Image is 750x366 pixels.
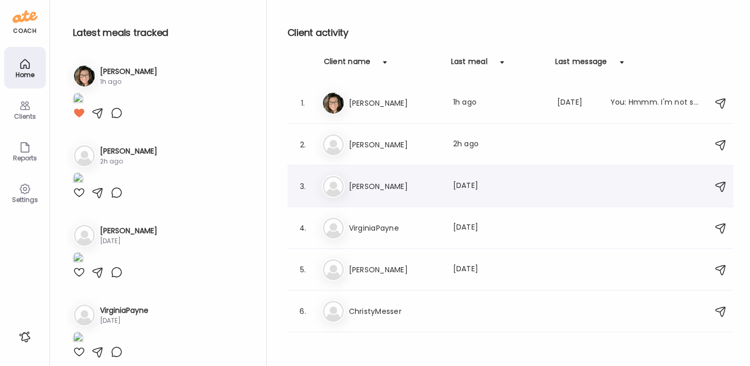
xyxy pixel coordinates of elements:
h3: [PERSON_NAME] [100,225,157,236]
h3: [PERSON_NAME] [349,180,441,193]
img: bg-avatar-default.svg [323,218,344,238]
div: 6. [297,305,309,318]
img: bg-avatar-default.svg [74,225,95,246]
div: 4. [297,222,309,234]
div: [DATE] [453,222,545,234]
h3: VirginiaPayne [100,305,148,316]
h3: [PERSON_NAME] [349,138,441,151]
img: images%2FOEo1pt2Awdddw3GMlk10IIzCNdK2%2FWz2euuSaghcPp9s3VY5d%2FGCrFd9euOj1JxT1dCUbj_1080 [73,93,83,107]
div: [DATE] [453,263,545,276]
div: Reports [6,155,44,161]
div: Home [6,71,44,78]
img: images%2FtwwEZewh8KdZExLleC1STZLIVy23%2FeDeCBkf6BUrzfnQce2zy%2FUkDrE0PiKfNjnHZyQYh3_1080 [73,332,83,346]
h3: [PERSON_NAME] [100,66,157,77]
div: Last message [555,56,607,73]
div: 1h ago [100,77,157,86]
div: 2. [297,138,309,151]
img: bg-avatar-default.svg [74,305,95,325]
img: bg-avatar-default.svg [323,176,344,197]
div: coach [13,27,36,35]
div: [DATE] [557,97,598,109]
img: images%2FtU2rIQT1vshHhzrP1xmfXRrpN1B3%2F4v3fiAJBppog8KXLtTLk%2F8IJhM8ZOQPcIKD1DL6xT_1080 [73,172,83,186]
div: [DATE] [453,180,545,193]
div: You: Hmmm. I'm not sure. We can troubleshoot that [DATE] when you come in! [610,97,702,109]
img: avatars%2FOEo1pt2Awdddw3GMlk10IIzCNdK2 [323,93,344,113]
img: bg-avatar-default.svg [323,134,344,155]
div: 1h ago [453,97,545,109]
h2: Latest meals tracked [73,25,249,41]
h2: Client activity [287,25,733,41]
div: [DATE] [100,236,157,246]
h3: VirginiaPayne [349,222,441,234]
h3: [PERSON_NAME] [100,146,157,157]
div: 2h ago [453,138,545,151]
img: ate [12,8,37,25]
h3: ChristyMesser [349,305,441,318]
div: Client name [324,56,371,73]
div: 1. [297,97,309,109]
h3: [PERSON_NAME] [349,263,441,276]
img: bg-avatar-default.svg [74,145,95,166]
div: 2h ago [100,157,157,166]
img: bg-avatar-default.svg [323,301,344,322]
div: 3. [297,180,309,193]
img: bg-avatar-default.svg [323,259,344,280]
div: 5. [297,263,309,276]
div: Last meal [451,56,488,73]
div: Clients [6,113,44,120]
img: images%2FNUTMcWQApjccYHPmn3cpE7sLAGe2%2FdndECqGkHKvB9rmWN4wf%2Fn7f945WIV8sKhRT85t9f_1080 [73,252,83,266]
img: avatars%2FOEo1pt2Awdddw3GMlk10IIzCNdK2 [74,66,95,86]
div: [DATE] [100,316,148,325]
div: Settings [6,196,44,203]
h3: [PERSON_NAME] [349,97,441,109]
